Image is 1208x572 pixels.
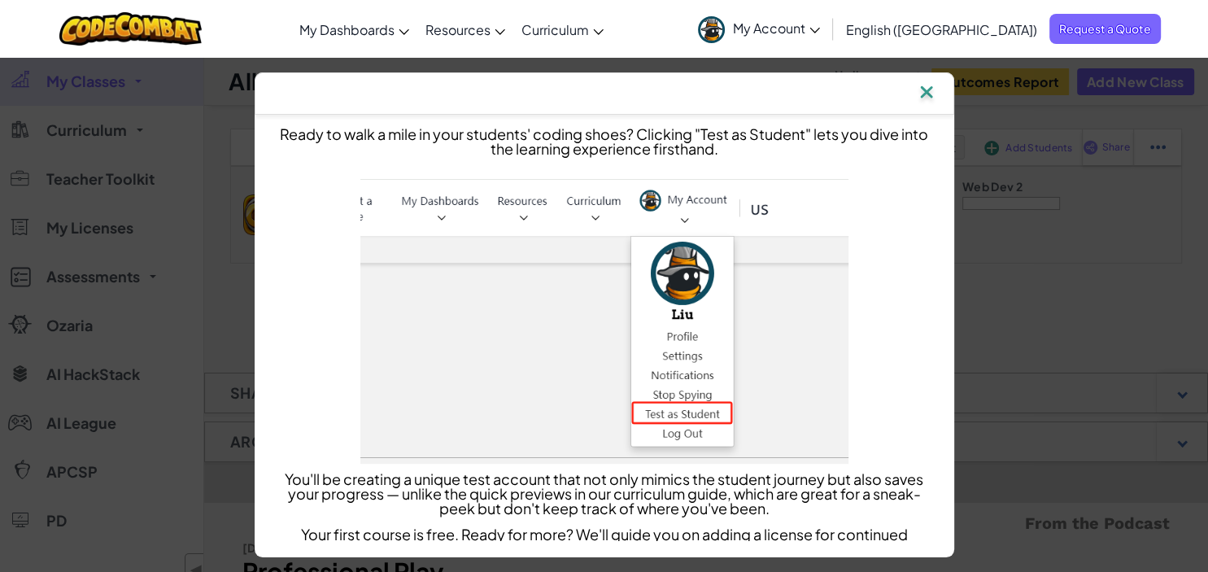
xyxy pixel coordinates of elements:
[291,7,417,51] a: My Dashboards
[360,176,848,464] img: test as student
[1049,14,1161,44] a: Request a Quote
[733,20,820,37] span: My Account
[299,21,395,38] span: My Dashboards
[59,12,202,46] img: CodeCombat logo
[698,16,725,43] img: avatar
[838,7,1045,51] a: English ([GEOGRAPHIC_DATA])
[513,7,612,51] a: Curriculum
[279,472,930,516] p: You'll be creating a unique test account that not only mimics the student journey but also saves ...
[690,3,828,55] a: My Account
[425,21,491,38] span: Resources
[521,21,589,38] span: Curriculum
[417,7,513,51] a: Resources
[916,81,937,106] img: IconClose.svg
[279,527,930,557] p: Your first course is free. Ready for more? We'll guide you on adding a license for continued lear...
[279,127,930,156] p: Ready to walk a mile in your students' coding shoes? Clicking "Test as Student" lets you dive int...
[846,21,1037,38] span: English ([GEOGRAPHIC_DATA])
